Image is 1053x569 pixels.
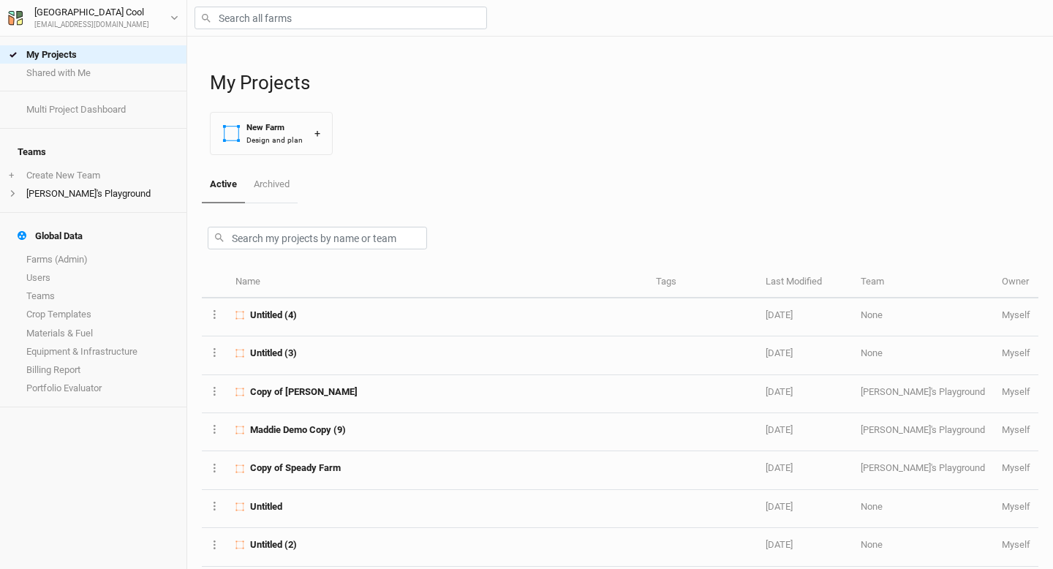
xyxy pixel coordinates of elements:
a: Active [202,167,245,203]
span: Untitled (4) [250,309,297,322]
span: madison@propagateag.com [1002,347,1030,358]
span: Untitled (3) [250,347,297,360]
span: Maddie Demo Copy (9) [250,423,346,437]
span: Untitled [250,500,282,513]
span: Sep 5, 2025 1:55 PM [766,347,793,358]
td: None [853,528,993,566]
span: Untitled (2) [250,538,297,551]
span: Mar 20, 2025 9:01 AM [766,501,793,512]
th: Tags [648,267,758,298]
div: Global Data [18,230,83,242]
div: [EMAIL_ADDRESS][DOMAIN_NAME] [34,20,149,31]
th: Owner [994,267,1038,298]
th: Name [227,267,648,298]
td: None [853,298,993,336]
td: None [853,336,993,374]
h4: Teams [9,137,178,167]
button: [GEOGRAPHIC_DATA] Cool[EMAIL_ADDRESS][DOMAIN_NAME] [7,4,179,31]
span: madison@propagateag.com [1002,386,1030,397]
div: Design and plan [246,135,303,146]
td: [PERSON_NAME]'s Playground [853,451,993,489]
input: Search all farms [195,7,487,29]
span: Sep 16, 2025 3:36 PM [766,309,793,320]
td: [PERSON_NAME]'s Playground [853,375,993,413]
div: + [314,126,320,141]
th: Team [853,267,993,298]
div: New Farm [246,121,303,134]
input: Search my projects by name or team [208,227,427,249]
h1: My Projects [210,72,1038,94]
span: madison@propagateag.com [1002,462,1030,473]
span: + [9,170,14,181]
span: Copy of Speady Farm [250,461,341,475]
span: madison@propagateag.com [1002,539,1030,550]
td: None [853,490,993,528]
span: Aug 5, 2025 4:17 PM [766,386,793,397]
div: [GEOGRAPHIC_DATA] Cool [34,5,149,20]
th: Last Modified [758,267,853,298]
span: madison@propagateag.com [1002,501,1030,512]
span: May 28, 2025 1:31 PM [766,424,793,435]
a: Archived [245,167,297,202]
span: Mar 9, 2025 5:41 PM [766,539,793,550]
span: madison@propagateag.com [1002,424,1030,435]
span: Copy of Otis Miller [250,385,358,399]
button: New FarmDesign and plan+ [210,112,333,155]
span: Apr 2, 2025 11:18 AM [766,462,793,473]
span: madison@propagateag.com [1002,309,1030,320]
td: [PERSON_NAME]'s Playground [853,413,993,451]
